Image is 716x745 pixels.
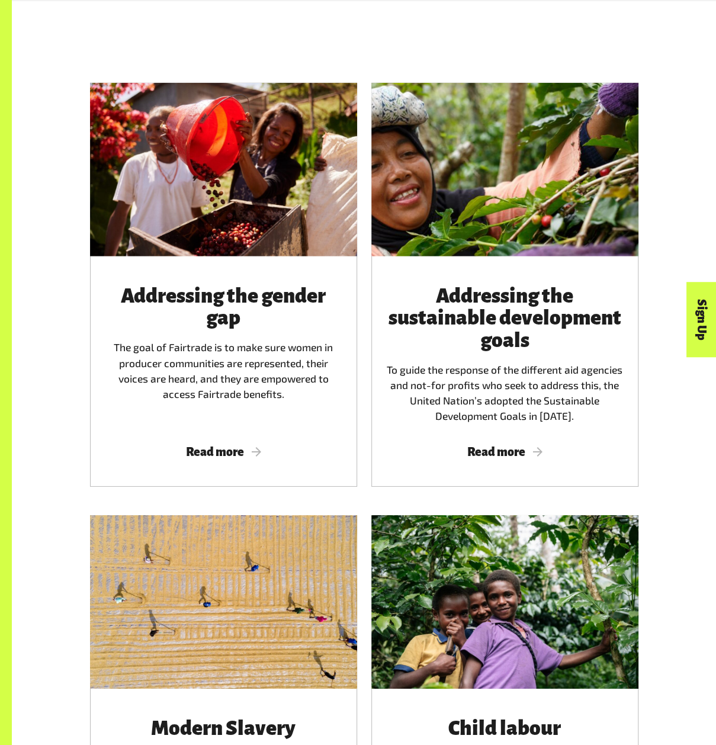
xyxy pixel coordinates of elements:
h3: Addressing the sustainable development goals [386,285,624,351]
h3: Addressing the gender gap [104,285,343,329]
div: To guide the response of the different aid agencies and not-for profits who seek to address this,... [386,285,624,425]
a: Addressing the gender gapThe goal of Fairtrade is to make sure women in producer communities are ... [90,83,357,487]
h3: Child labour [386,717,624,739]
a: Addressing the sustainable development goalsTo guide the response of the different aid agencies a... [371,83,638,487]
span: Read more [104,445,343,458]
span: Read more [386,445,624,458]
div: The goal of Fairtrade is to make sure women in producer communities are represented, their voices... [104,285,343,425]
h3: Modern Slavery [104,717,343,739]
